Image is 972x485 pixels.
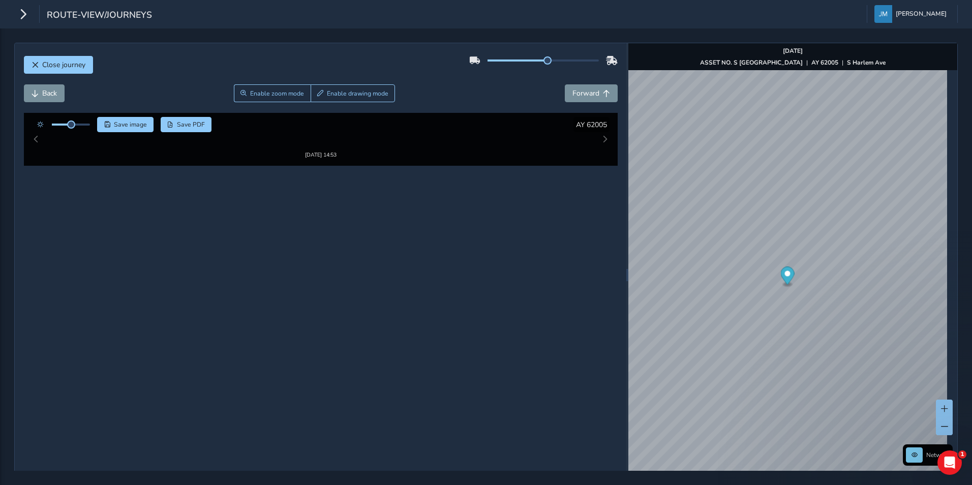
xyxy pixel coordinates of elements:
[47,9,152,23] span: route-view/journeys
[234,84,311,102] button: Zoom
[781,267,795,288] div: Map marker
[783,47,803,55] strong: [DATE]
[327,89,388,98] span: Enable drawing mode
[700,58,803,67] strong: ASSET NO. S [GEOGRAPHIC_DATA]
[290,128,352,138] img: Thumbnail frame
[958,450,966,459] span: 1
[847,58,886,67] strong: S Harlem Ave
[114,120,147,129] span: Save image
[874,5,950,23] button: [PERSON_NAME]
[161,117,212,132] button: PDF
[576,120,607,130] span: AY 62005
[42,60,85,70] span: Close journey
[937,450,962,475] iframe: Intercom live chat
[177,120,205,129] span: Save PDF
[250,89,304,98] span: Enable zoom mode
[926,451,950,459] span: Network
[24,56,93,74] button: Close journey
[24,84,65,102] button: Back
[290,138,352,145] div: [DATE] 14:53
[97,117,154,132] button: Save
[874,5,892,23] img: diamond-layout
[572,88,599,98] span: Forward
[311,84,396,102] button: Draw
[896,5,947,23] span: [PERSON_NAME]
[565,84,618,102] button: Forward
[811,58,838,67] strong: AY 62005
[42,88,57,98] span: Back
[700,58,886,67] div: | |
